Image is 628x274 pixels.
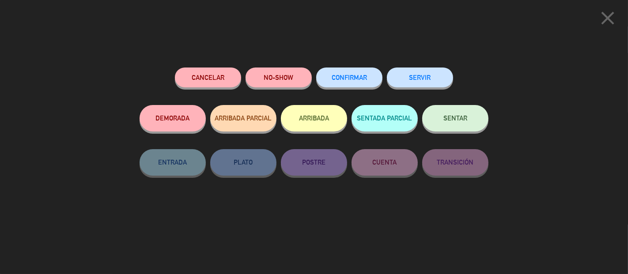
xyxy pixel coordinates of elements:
[140,105,206,131] button: DEMORADA
[281,105,347,131] button: ARRIBADA
[387,68,453,87] button: SERVIR
[215,114,272,122] span: ARRIBADA PARCIAL
[246,68,312,87] button: NO-SHOW
[594,7,621,33] button: close
[281,149,347,176] button: POSTRE
[352,105,418,131] button: SENTADA PARCIAL
[175,68,241,87] button: Cancelar
[332,74,367,81] span: CONFIRMAR
[352,149,418,176] button: CUENTA
[140,149,206,176] button: ENTRADA
[210,149,276,176] button: PLATO
[422,105,488,131] button: SENTAR
[210,105,276,131] button: ARRIBADA PARCIAL
[597,7,619,29] i: close
[443,114,467,122] span: SENTAR
[422,149,488,176] button: TRANSICIÓN
[316,68,382,87] button: CONFIRMAR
